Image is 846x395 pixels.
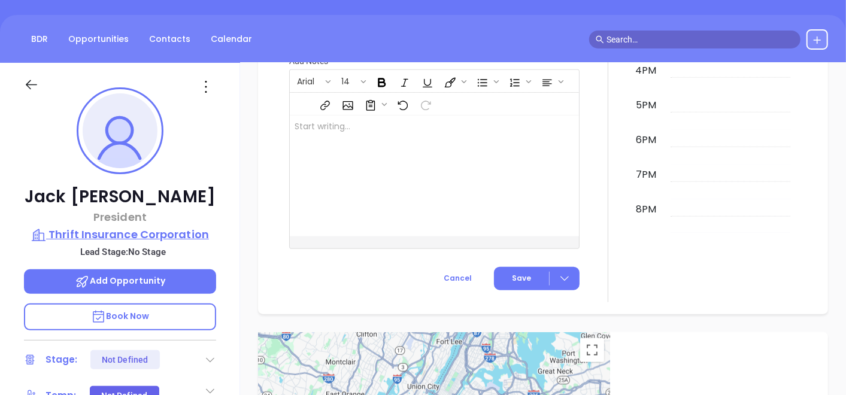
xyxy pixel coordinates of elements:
[596,35,604,44] span: search
[633,63,659,78] div: 4pm
[204,29,259,49] a: Calendar
[75,275,166,287] span: Add Opportunity
[142,29,198,49] a: Contacts
[83,93,157,168] img: profile-user
[46,351,78,369] div: Stage:
[336,94,357,114] span: Insert Image
[291,75,320,84] span: Arial
[291,71,323,92] button: Arial
[102,350,148,369] div: Not Defined
[393,71,414,92] span: Italic
[633,133,659,147] div: 6pm
[444,273,472,283] span: Cancel
[335,71,359,92] button: 14
[91,310,150,322] span: Book Now
[335,75,356,84] span: 14
[24,29,55,49] a: BDR
[359,94,390,114] span: Surveys
[313,94,335,114] span: Insert link
[24,186,216,208] p: Jack [PERSON_NAME]
[391,94,413,114] span: Undo
[633,98,659,113] div: 5pm
[24,226,216,243] a: Thrift Insurance Corporation
[503,71,534,92] span: Insert Ordered List
[414,94,435,114] span: Redo
[335,71,369,92] span: Font size
[416,71,437,92] span: Underline
[633,168,659,182] div: 7pm
[438,71,469,92] span: Fill color or set the text color
[61,29,136,49] a: Opportunities
[633,202,659,217] div: 8pm
[512,273,531,284] span: Save
[535,71,566,92] span: Align
[30,244,216,260] p: Lead Stage: No Stage
[290,71,333,92] span: Font family
[471,71,502,92] span: Insert Unordered List
[370,71,392,92] span: Bold
[580,338,604,362] button: Toggle fullscreen view
[24,209,216,225] p: President
[422,267,494,290] button: Cancel
[607,33,794,46] input: Search…
[494,267,580,290] button: Save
